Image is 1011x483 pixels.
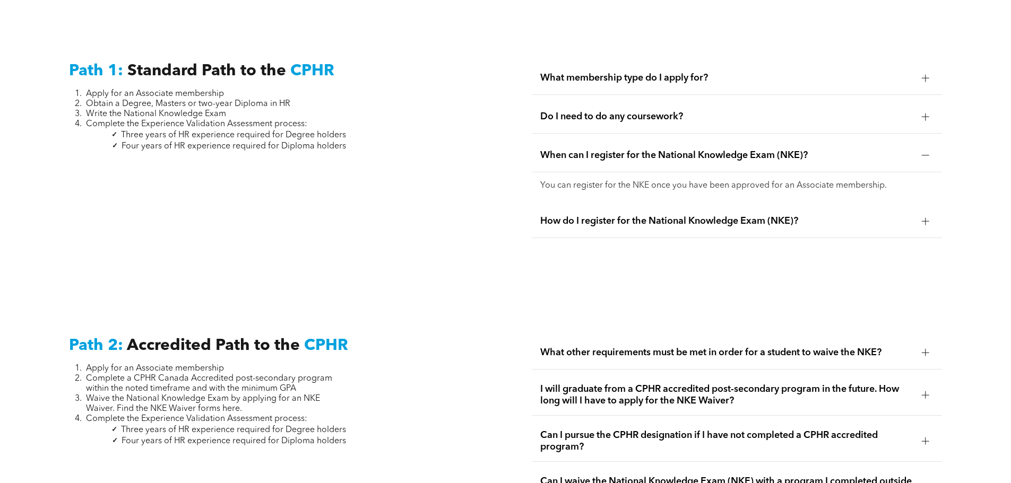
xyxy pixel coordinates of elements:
span: What other requirements must be met in order for a student to waive the NKE? [540,347,913,358]
span: Three years of HR experience required for Degree holders [121,131,346,139]
span: What membership type do I apply for? [540,72,913,84]
span: Can I pursue the CPHR designation if I have not completed a CPHR accredited program? [540,429,913,453]
span: CPHR [290,63,334,79]
span: Obtain a Degree, Masters or two-year Diploma in HR [86,100,290,108]
span: How do I register for the National Knowledge Exam (NKE)? [540,215,913,227]
span: Four years of HR experience required for Diploma holders [122,142,346,151]
span: CPHR [304,338,348,354]
span: Apply for an Associate membership [86,90,224,98]
span: Four years of HR experience required for Diploma holders [122,437,346,445]
span: Path 1: [69,63,123,79]
span: Three years of HR experience required for Degree holders [121,426,346,434]
span: Path 2: [69,338,123,354]
span: Write the National Knowledge Exam [86,110,226,118]
span: Complete the Experience Validation Assessment process: [86,120,307,128]
span: Complete the Experience Validation Assessment process: [86,415,307,423]
p: You can register for the NKE once you have been approved for an Associate membership. [540,181,934,191]
span: Complete a CPHR Canada Accredited post-secondary program within the noted timeframe and with the ... [86,374,332,393]
span: Do I need to do any coursework? [540,111,913,122]
span: When can I register for the National Knowledge Exam (NKE)? [540,150,913,161]
span: Apply for an Associate membership [86,364,224,373]
span: I will graduate from a CPHR accredited post-secondary program in the future. How long will I have... [540,383,913,407]
span: Waive the National Knowledge Exam by applying for an NKE Waiver. Find the NKE Waiver forms here. [86,394,320,413]
span: Accredited Path to the [127,338,300,354]
span: Standard Path to the [127,63,286,79]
